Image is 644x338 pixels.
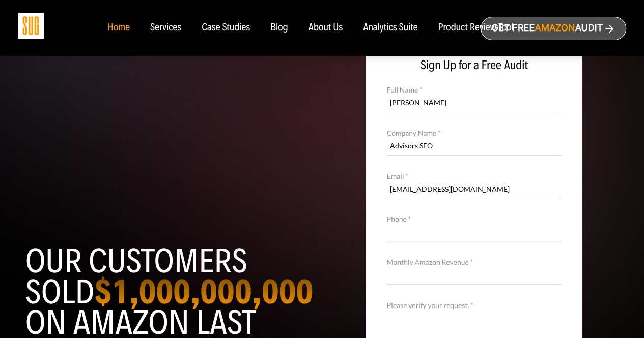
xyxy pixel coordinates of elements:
input: Contact Number * [386,224,562,241]
label: Email * [386,171,562,182]
input: Company Name * [386,137,562,155]
a: Services [150,22,181,34]
input: Monthly Amazon Revenue * [386,267,562,285]
a: Analytics Suite [363,22,417,34]
input: Email * [386,180,562,198]
label: Please verify your request. * [386,300,562,311]
a: Case Studies [202,22,250,34]
span: Amazon [535,23,575,34]
a: Product Review Tool [438,22,513,34]
label: Monthly Amazon Revenue * [386,257,562,268]
a: Home [107,22,129,34]
input: Full Name * [386,94,562,112]
a: About Us [309,22,343,34]
label: Full Name * [386,84,562,96]
img: Sug [18,13,44,39]
a: Get freeAmazonAudit [481,17,626,40]
strong: $1,000,000,000 [94,271,313,313]
label: Phone * [386,213,562,225]
a: Blog [270,22,288,34]
label: Company Name * [386,128,562,139]
span: Sign Up for a Free Audit [376,58,572,73]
